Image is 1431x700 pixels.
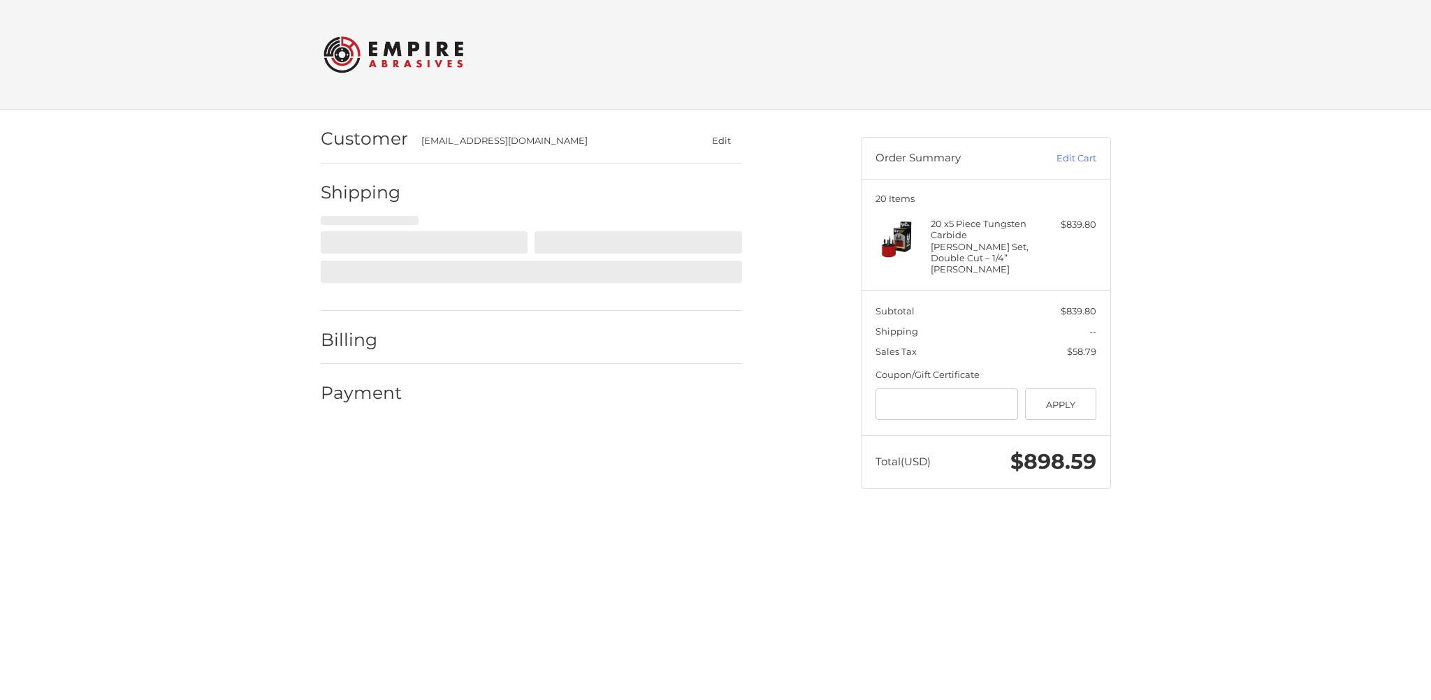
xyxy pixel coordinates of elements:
div: [EMAIL_ADDRESS][DOMAIN_NAME] [421,134,674,148]
button: Edit [702,131,742,151]
span: -- [1089,326,1096,337]
h2: Customer [321,128,408,150]
span: $58.79 [1067,346,1096,357]
input: Gift Certificate or Coupon Code [876,388,1018,420]
h2: Billing [321,329,402,351]
h2: Shipping [321,182,402,203]
div: Coupon/Gift Certificate [876,368,1096,382]
a: Edit Cart [1026,152,1096,166]
img: Empire Abrasives [324,27,463,82]
button: Apply [1025,388,1097,420]
h3: Order Summary [876,152,1026,166]
span: Shipping [876,326,918,337]
span: Sales Tax [876,346,917,357]
span: Subtotal [876,305,915,316]
span: $839.80 [1061,305,1096,316]
span: $898.59 [1010,449,1096,474]
div: $839.80 [1041,218,1096,232]
h4: 20 x 5 Piece Tungsten Carbide [PERSON_NAME] Set, Double Cut – 1/4” [PERSON_NAME] [931,218,1038,275]
span: Total (USD) [876,455,931,468]
h3: 20 Items [876,193,1096,204]
h2: Payment [321,382,402,404]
